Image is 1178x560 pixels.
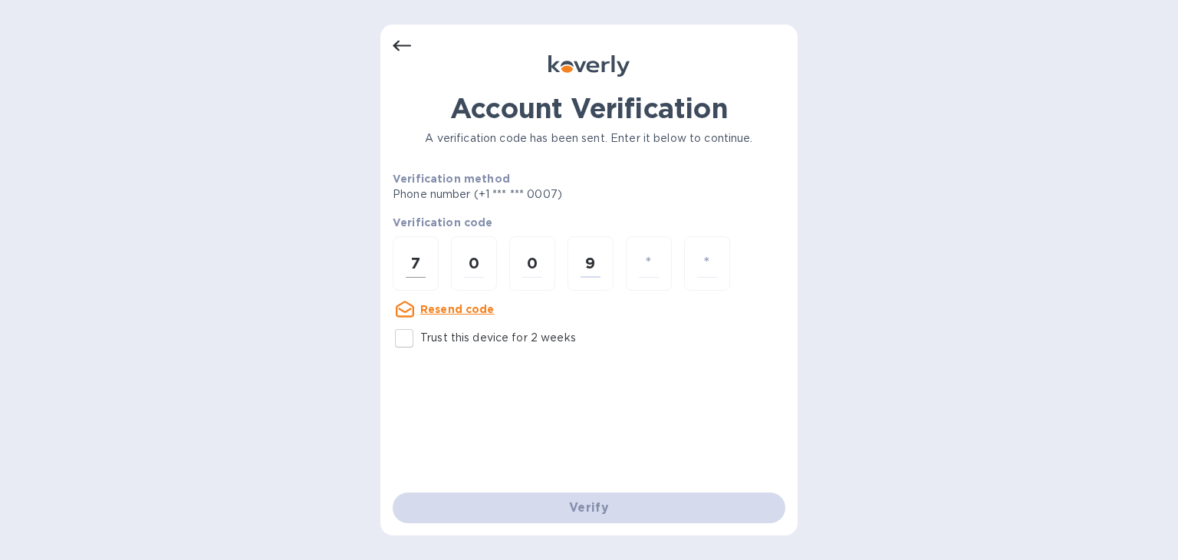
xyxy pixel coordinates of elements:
[420,330,576,346] p: Trust this device for 2 weeks
[393,215,785,230] p: Verification code
[393,130,785,147] p: A verification code has been sent. Enter it below to continue.
[393,173,510,185] b: Verification method
[393,186,679,203] p: Phone number (+1 *** *** 0007)
[393,92,785,124] h1: Account Verification
[420,303,495,315] u: Resend code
